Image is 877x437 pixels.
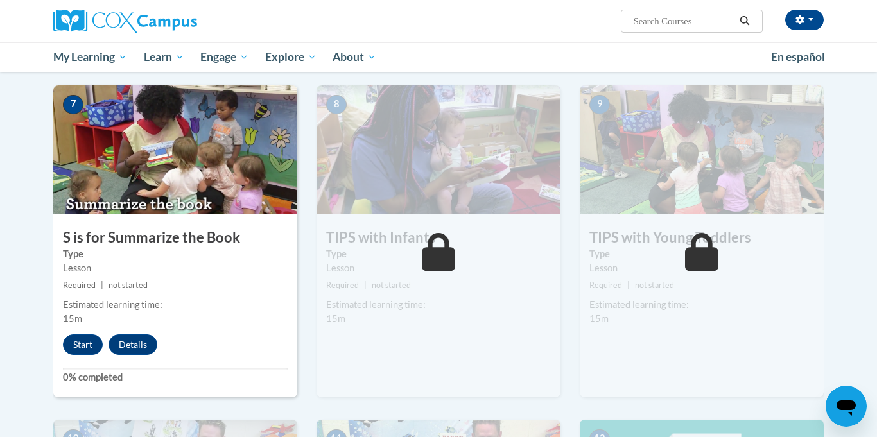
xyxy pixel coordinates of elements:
[326,298,551,312] div: Estimated learning time:
[53,85,297,214] img: Course Image
[101,280,103,290] span: |
[144,49,184,65] span: Learn
[326,95,347,114] span: 8
[326,280,359,290] span: Required
[45,42,135,72] a: My Learning
[771,50,825,64] span: En español
[63,334,103,355] button: Start
[589,313,609,324] span: 15m
[763,44,833,71] a: En español
[192,42,257,72] a: Engage
[589,247,814,261] label: Type
[372,280,411,290] span: not started
[317,85,560,214] img: Course Image
[135,42,193,72] a: Learn
[53,228,297,248] h3: S is for Summarize the Book
[627,280,630,290] span: |
[63,261,288,275] div: Lesson
[63,247,288,261] label: Type
[589,95,610,114] span: 9
[735,13,754,29] button: Search
[317,228,560,248] h3: TIPS with Infants
[589,280,622,290] span: Required
[325,42,385,72] a: About
[580,85,824,214] img: Course Image
[580,228,824,248] h3: TIPS with Young Toddlers
[635,280,674,290] span: not started
[34,42,843,72] div: Main menu
[364,280,367,290] span: |
[257,42,325,72] a: Explore
[326,313,345,324] span: 15m
[53,49,127,65] span: My Learning
[63,313,82,324] span: 15m
[589,298,814,312] div: Estimated learning time:
[589,261,814,275] div: Lesson
[632,13,735,29] input: Search Courses
[63,370,288,384] label: 0% completed
[53,10,197,33] img: Cox Campus
[53,10,297,33] a: Cox Campus
[333,49,376,65] span: About
[785,10,824,30] button: Account Settings
[63,298,288,312] div: Estimated learning time:
[109,334,157,355] button: Details
[826,386,867,427] iframe: Button to launch messaging window
[326,247,551,261] label: Type
[200,49,248,65] span: Engage
[109,280,148,290] span: not started
[265,49,317,65] span: Explore
[326,261,551,275] div: Lesson
[63,95,83,114] span: 7
[63,280,96,290] span: Required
